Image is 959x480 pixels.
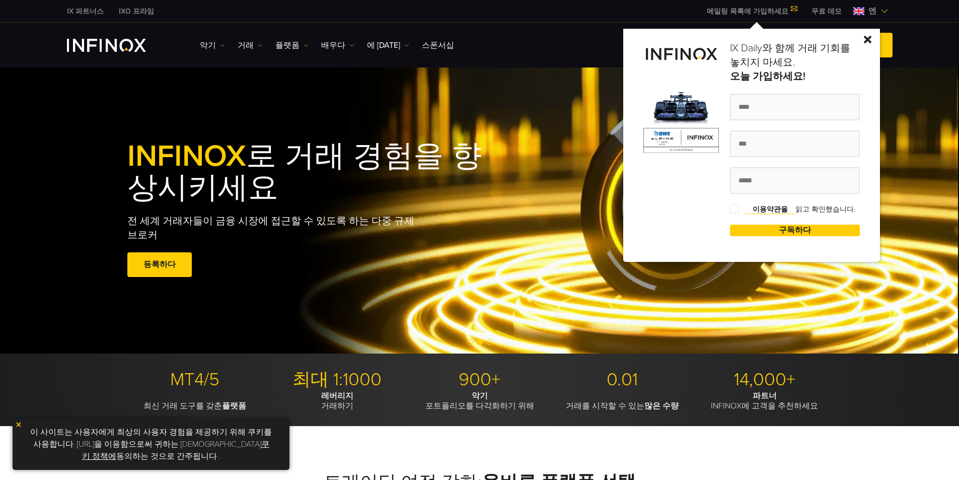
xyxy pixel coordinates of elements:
[745,205,795,214] a: 이용약관을
[321,40,345,50] font: 배우다
[459,369,500,390] font: 900+
[321,391,353,401] font: 레버리지
[467,339,473,345] span: Go to slide 1
[59,6,111,17] a: 인피녹스
[321,401,353,411] font: 거래하기
[143,401,222,411] font: 최신 거래 도구를 갖춘
[127,252,192,277] a: 등록하다
[472,391,488,401] font: 악기
[275,39,309,51] a: 플랫폼
[127,215,414,241] font: 전 세계 거래자들이 금융 시장에 접근할 수 있도록 하는 다중 규제 브로커
[868,6,876,16] font: 엔
[367,39,409,51] a: 에 [DATE]
[127,138,482,206] font: 로 거래 경험을 향상시키세요
[753,205,788,214] font: 이용약관을
[15,421,22,428] img: 노란색 닫기 아이콘
[477,339,483,345] span: Go to slide 2
[275,40,300,50] font: 플랫폼
[367,40,400,50] font: 에 [DATE]
[321,39,354,51] a: 배우다
[292,369,382,390] font: 최대 1:1000
[730,42,850,68] font: IX Daily와 함께 거래 기회를 놓치지 마세요.
[119,7,154,16] font: IXO 프라임
[730,71,805,83] font: 오늘 가입하세요!
[422,40,454,50] font: 스폰서십
[795,205,854,214] font: 읽고 확인했습니다
[753,391,777,401] font: 파트너
[854,205,855,214] font: .
[116,451,220,461] font: 동의하는 것으로 간주됩니다 .
[425,401,534,411] font: 포트폴리오를 다각화하기 위해
[170,369,219,390] font: MT4/5
[127,138,246,174] font: INFINOX
[422,39,454,51] a: 스폰서십
[812,7,842,16] font: 무료 데모
[200,39,225,51] a: 악기
[804,6,849,17] a: 인피녹스 메뉴
[111,6,162,17] a: 인피녹스
[566,401,644,411] font: 거래를 시작할 수 있는
[67,7,104,16] font: IX 파트너스
[238,39,263,51] a: 거래
[711,401,818,411] font: INFINOX에 고객을 추천하세요
[699,7,804,16] a: 메일링 목록에 가입하세요
[143,259,176,269] font: 등록하다
[607,369,638,390] font: 0.01
[238,40,254,50] font: 거래
[734,369,795,390] font: 14,000+
[644,401,679,411] font: 많은 수량
[30,427,272,449] font: 이 사이트는 사용자에게 최상의 사용자 경험을 제공하기 위해 쿠키를 사용합니다. [URL]을 이용함으로써 귀하는 [DEMOGRAPHIC_DATA]
[222,401,246,411] font: 플랫폼
[67,39,170,52] a: INFINOX 로고
[487,339,493,345] span: Go to slide 3
[707,7,788,16] font: 메일링 목록에 가입하세요
[200,40,216,50] font: 악기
